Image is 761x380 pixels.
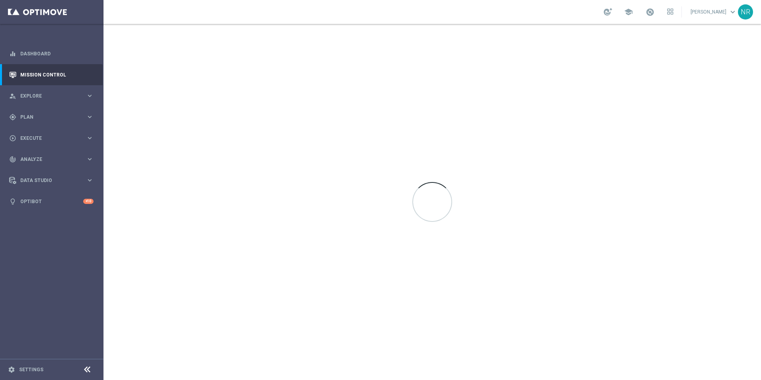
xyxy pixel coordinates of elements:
[19,367,43,372] a: Settings
[20,191,83,212] a: Optibot
[9,156,16,163] i: track_changes
[86,176,94,184] i: keyboard_arrow_right
[624,8,633,16] span: school
[9,114,16,121] i: gps_fixed
[9,135,16,142] i: play_circle_outline
[86,92,94,100] i: keyboard_arrow_right
[9,114,94,120] button: gps_fixed Plan keyboard_arrow_right
[9,64,94,85] div: Mission Control
[9,135,86,142] div: Execute
[9,156,86,163] div: Analyze
[20,157,86,162] span: Analyze
[86,113,94,121] i: keyboard_arrow_right
[690,6,738,18] a: [PERSON_NAME]keyboard_arrow_down
[9,177,94,184] button: Data Studio keyboard_arrow_right
[9,92,16,100] i: person_search
[20,64,94,85] a: Mission Control
[9,92,86,100] div: Explore
[20,115,86,119] span: Plan
[20,94,86,98] span: Explore
[9,114,86,121] div: Plan
[8,366,15,373] i: settings
[9,43,94,64] div: Dashboard
[9,198,16,205] i: lightbulb
[83,199,94,204] div: +10
[9,156,94,163] button: track_changes Analyze keyboard_arrow_right
[9,191,94,212] div: Optibot
[20,136,86,141] span: Execute
[9,93,94,99] button: person_search Explore keyboard_arrow_right
[86,155,94,163] i: keyboard_arrow_right
[9,198,94,205] button: lightbulb Optibot +10
[9,51,94,57] button: equalizer Dashboard
[86,134,94,142] i: keyboard_arrow_right
[20,178,86,183] span: Data Studio
[738,4,753,20] div: NR
[9,72,94,78] button: Mission Control
[9,177,86,184] div: Data Studio
[9,135,94,141] button: play_circle_outline Execute keyboard_arrow_right
[20,43,94,64] a: Dashboard
[9,50,16,57] i: equalizer
[728,8,737,16] span: keyboard_arrow_down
